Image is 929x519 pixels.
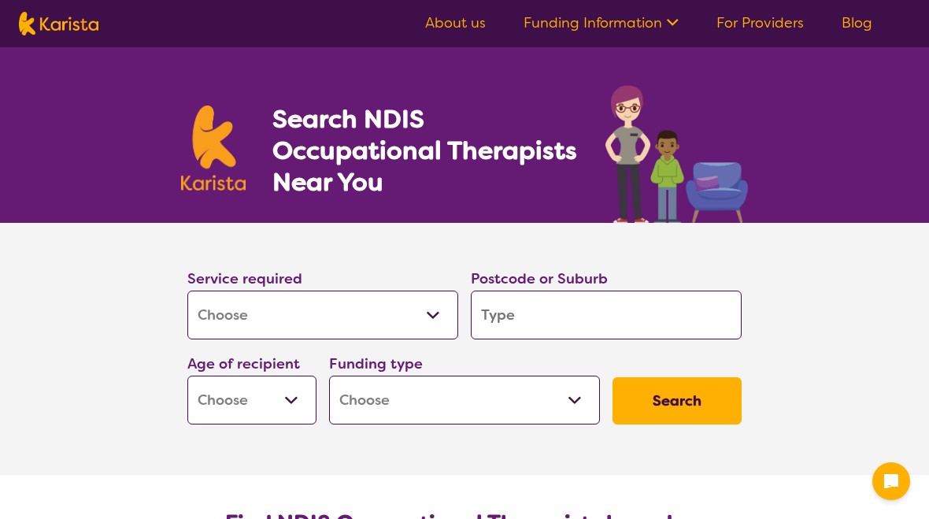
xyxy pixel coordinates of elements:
a: About us [425,13,486,32]
label: Service required [187,269,302,288]
input: Type [471,291,742,339]
label: Postcode or Suburb [471,269,608,288]
a: Funding Information [524,13,679,32]
img: Karista logo [19,12,98,35]
h1: Search NDIS Occupational Therapists Near You [272,103,579,198]
a: For Providers [716,13,804,32]
label: Age of recipient [187,354,300,373]
label: Funding type [329,354,423,373]
button: Search [613,377,742,424]
a: Blog [842,13,872,32]
img: occupational-therapy [605,85,748,223]
img: Karista logo [181,106,246,191]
